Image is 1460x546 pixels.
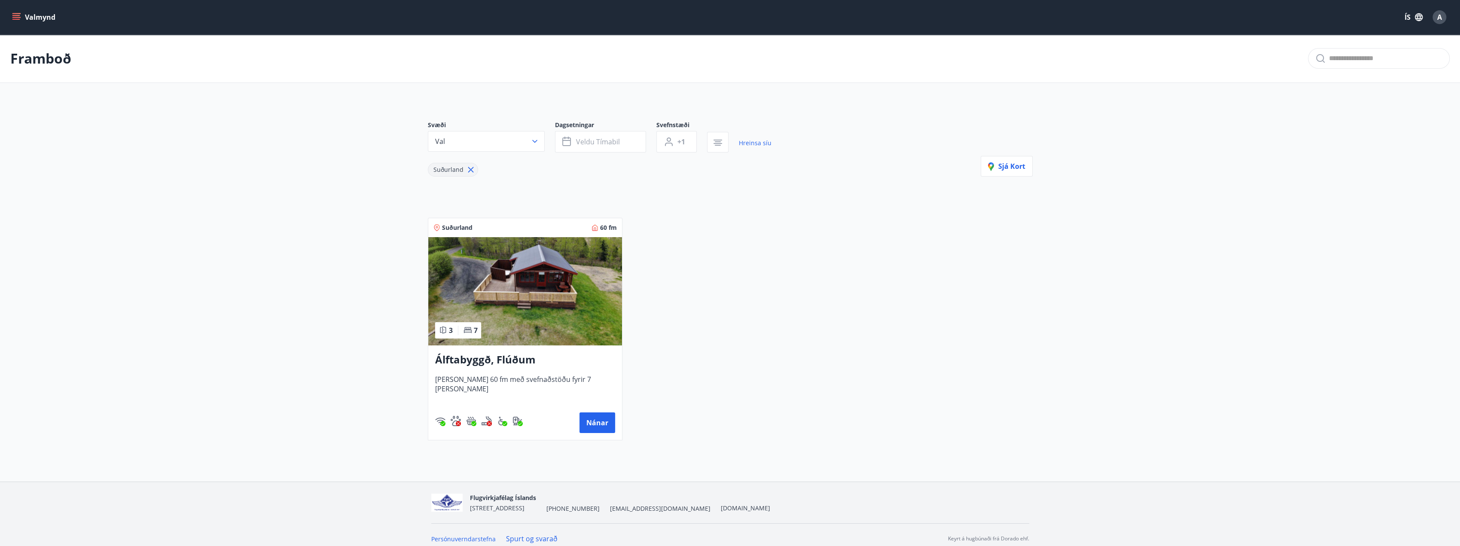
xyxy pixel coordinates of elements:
span: Flugvirkjafélag Íslands [469,494,536,502]
div: Suðurland [428,163,478,177]
p: Framboð [10,49,71,68]
span: +1 [677,137,685,146]
h3: Álftabyggð, Flúðum [435,352,615,368]
div: Gæludýr [451,416,461,426]
div: Hleðslustöð fyrir rafbíla [512,416,523,426]
span: [STREET_ADDRESS] [469,504,524,512]
span: Veldu tímabil [576,137,620,146]
a: Persónuverndarstefna [431,535,496,543]
span: Dagsetningar [555,121,656,131]
div: Aðgengi fyrir hjólastól [497,416,507,426]
img: Paella dish [428,237,622,345]
img: nH7E6Gw2rvWFb8XaSdRp44dhkQaj4PJkOoRYItBQ.svg [512,416,523,426]
div: Reykingar / Vape [482,416,492,426]
span: A [1437,12,1442,22]
span: 3 [449,326,453,335]
button: menu [10,9,59,25]
img: pxcaIm5dSOV3FS4whs1soiYWTwFQvksT25a9J10C.svg [451,416,461,426]
span: [PERSON_NAME] 60 fm með svefnaðstöðu fyrir 7 [PERSON_NAME] [435,375,615,403]
a: Spurt og svarað [506,534,558,543]
button: A [1429,7,1450,27]
img: 8IYIKVZQyRlUC6HQIIUSdjpPGRncJsz2RzLgWvp4.svg [497,416,507,426]
img: QNIUl6Cv9L9rHgMXwuzGLuiJOj7RKqxk9mBFPqjq.svg [482,416,492,426]
button: Nánar [579,412,615,433]
span: Suðurland [433,165,463,174]
span: [EMAIL_ADDRESS][DOMAIN_NAME] [610,504,710,513]
button: Val [428,131,545,152]
button: +1 [656,131,697,153]
a: Hreinsa síu [739,134,771,153]
span: 60 fm [600,223,617,232]
div: Heitur pottur [466,416,476,426]
a: [DOMAIN_NAME] [720,504,770,512]
img: HJRyFFsYp6qjeUYhR4dAD8CaCEsnIFYZ05miwXoh.svg [435,416,445,426]
span: Val [435,137,445,146]
p: Keyrt á hugbúnaði frá Dorado ehf. [948,535,1029,543]
img: h89QDIuHlAdpqTriuIvuEWkTH976fOgBEOOeu1mi.svg [466,416,476,426]
img: jfCJGIgpp2qFOvTFfsN21Zau9QV3gluJVgNw7rvD.png [431,494,463,512]
span: 7 [474,326,478,335]
span: [PHONE_NUMBER] [546,504,599,513]
button: ÍS [1400,9,1427,25]
span: Svæði [428,121,555,131]
button: Sjá kort [981,156,1033,177]
span: Suðurland [442,223,472,232]
span: Svefnstæði [656,121,707,131]
div: Þráðlaust net [435,416,445,426]
button: Veldu tímabil [555,131,646,153]
span: Sjá kort [988,162,1025,171]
